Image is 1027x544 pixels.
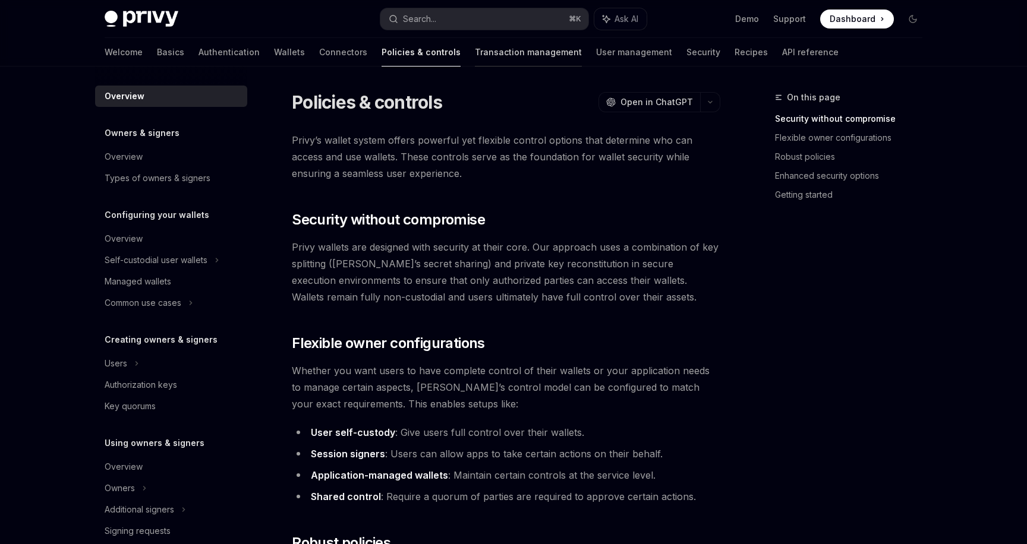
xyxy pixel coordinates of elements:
[311,469,448,481] strong: Application-managed wallets
[319,38,367,67] a: Connectors
[820,10,894,29] a: Dashboard
[775,185,932,204] a: Getting started
[105,481,135,495] div: Owners
[95,520,247,542] a: Signing requests
[274,38,305,67] a: Wallets
[311,426,395,438] strong: User self-custody
[105,378,177,392] div: Authorization keys
[105,436,204,450] h5: Using owners & signers
[735,13,759,25] a: Demo
[105,126,179,140] h5: Owners & signers
[95,86,247,107] a: Overview
[735,38,768,67] a: Recipes
[475,38,582,67] a: Transaction management
[105,208,209,222] h5: Configuring your wallets
[380,8,588,30] button: Search...⌘K
[105,356,127,371] div: Users
[620,96,693,108] span: Open in ChatGPT
[782,38,839,67] a: API reference
[594,8,647,30] button: Ask AI
[775,166,932,185] a: Enhanced security options
[292,91,442,113] h1: Policies & controls
[105,524,171,538] div: Signing requests
[105,502,174,517] div: Additional signers
[596,38,672,67] a: User management
[157,38,184,67] a: Basics
[292,467,720,483] li: : Maintain certain controls at the service level.
[95,456,247,477] a: Overview
[199,38,260,67] a: Authentication
[775,147,932,166] a: Robust policies
[105,274,171,289] div: Managed wallets
[292,239,720,305] span: Privy wallets are designed with security at their core. Our approach uses a combination of key sp...
[382,38,461,67] a: Policies & controls
[95,374,247,396] a: Authorization keys
[95,167,247,189] a: Types of owners & signers
[775,128,932,147] a: Flexible owner configurations
[105,150,143,164] div: Overview
[598,92,700,112] button: Open in ChatGPT
[311,448,385,460] strong: Session signers
[105,253,207,267] div: Self-custodial user wallets
[292,488,720,505] li: : Require a quorum of parties are required to approve certain actions.
[105,171,210,185] div: Types of owners & signers
[292,362,720,412] span: Whether you want users to have complete control of their wallets or your application needs to man...
[105,296,181,310] div: Common use cases
[903,10,922,29] button: Toggle dark mode
[95,228,247,249] a: Overview
[95,396,247,417] a: Key quorums
[775,109,932,128] a: Security without compromise
[105,89,144,103] div: Overview
[105,460,143,474] div: Overview
[292,132,720,182] span: Privy’s wallet system offers powerful yet flexible control options that determine who can access ...
[292,445,720,462] li: : Users can allow apps to take certain actions on their behalf.
[95,271,247,292] a: Managed wallets
[105,232,143,246] div: Overview
[773,13,806,25] a: Support
[292,334,485,353] span: Flexible owner configurations
[787,90,840,105] span: On this page
[403,12,436,26] div: Search...
[105,11,178,27] img: dark logo
[615,13,638,25] span: Ask AI
[292,210,485,229] span: Security without compromise
[686,38,720,67] a: Security
[830,13,875,25] span: Dashboard
[105,333,218,347] h5: Creating owners & signers
[105,38,143,67] a: Welcome
[292,424,720,441] li: : Give users full control over their wallets.
[569,14,581,24] span: ⌘ K
[311,491,381,502] strong: Shared control
[105,399,156,413] div: Key quorums
[95,146,247,167] a: Overview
